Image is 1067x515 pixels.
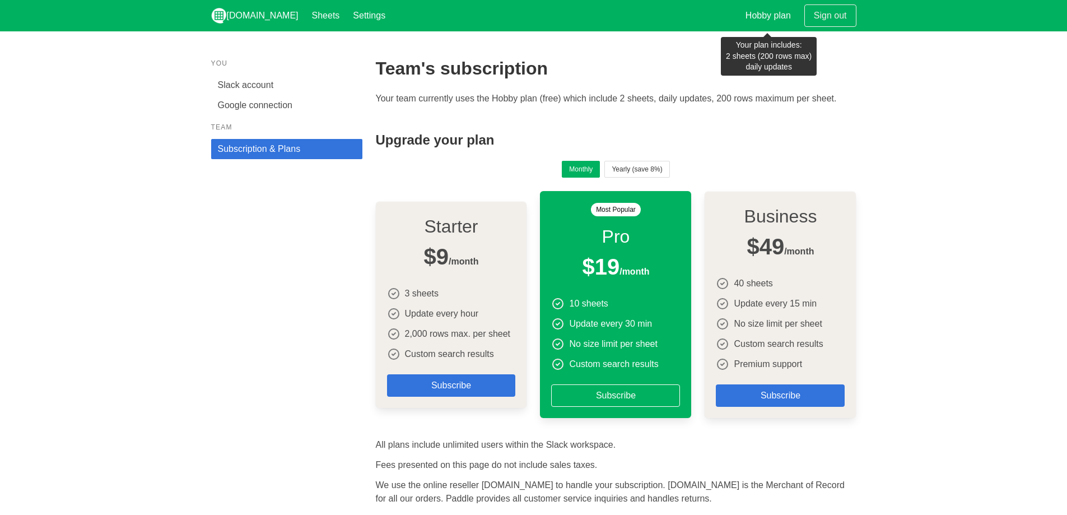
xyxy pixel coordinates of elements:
p: 2,000 rows max. per sheet [405,327,511,341]
h2: Team's subscription [376,58,856,78]
a: Slack account [211,75,362,95]
p: You [211,58,362,68]
p: Premium support [734,358,802,371]
button: Monthly [562,161,600,178]
p: Custom search results [569,358,658,371]
h4: Business [716,203,845,230]
a: Subscription & Plans [211,139,362,159]
p: No size limit per sheet [734,317,822,331]
p: Your team currently uses the Hobby plan (free) which include 2 sheets, daily updates, 200 rows ma... [376,92,856,105]
a: Sign out [804,4,856,27]
p: Fees presented on this page do not include sales taxes. [376,458,856,472]
p: No size limit per sheet [569,337,657,351]
h4: Pro [551,223,680,250]
a: Subscribe [716,384,845,407]
p: We use the online reseller [DOMAIN_NAME] to handle your subscription. [DOMAIN_NAME] is the Mercha... [376,479,856,505]
span: $49 [747,234,784,259]
p: Team [211,122,362,132]
span: /month [747,230,814,263]
p: 3 sheets [405,287,439,300]
h4: Upgrade your plan [376,132,856,147]
h4: Starter [387,213,516,240]
p: Update every hour [405,307,479,321]
p: Custom search results [405,347,494,361]
img: logo_v2_white.png [211,8,227,24]
span: $19 [582,254,619,279]
p: Update every 30 min [569,317,652,331]
span: Most Popular [591,203,641,216]
p: 10 sheets [569,297,608,310]
a: Subscribe [551,384,680,407]
span: /month [424,240,479,273]
span: /month [582,250,649,284]
a: Google connection [211,95,362,115]
a: Subscribe [387,374,516,397]
button: Yearly (save 8%) [604,161,669,178]
p: All plans include unlimited users within the Slack workspace. [376,438,856,452]
p: Update every 15 min [734,297,817,310]
p: 40 sheets [734,277,772,290]
span: $9 [424,244,449,269]
p: Custom search results [734,337,823,351]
